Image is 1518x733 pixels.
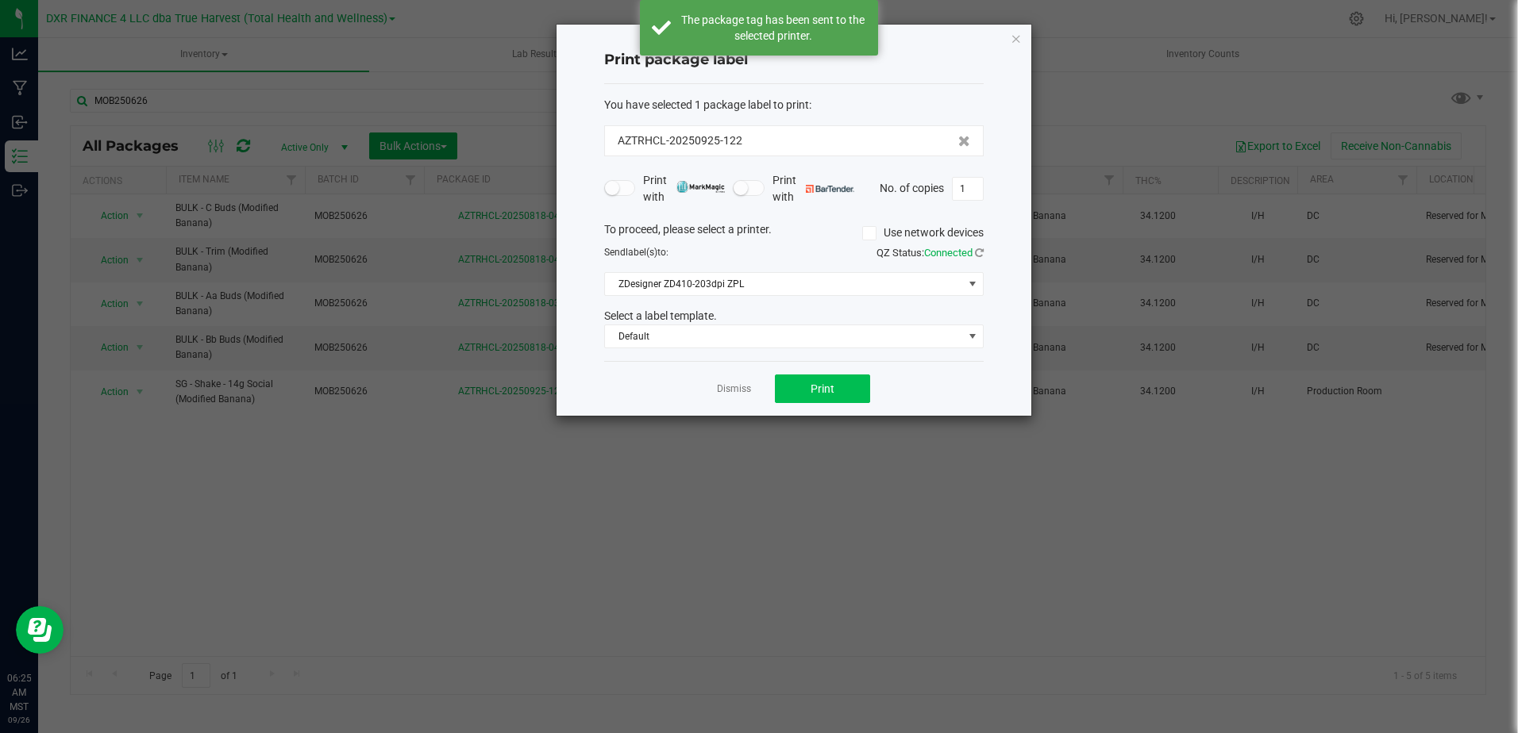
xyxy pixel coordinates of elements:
label: Use network devices [862,225,984,241]
img: bartender.png [806,185,854,193]
span: Send to: [604,247,668,258]
div: The package tag has been sent to the selected printer. [680,12,866,44]
iframe: Resource center [16,606,64,654]
a: Dismiss [717,382,751,396]
span: label(s) [626,247,657,258]
span: QZ Status: [877,247,984,259]
span: No. of copies [880,181,944,194]
div: To proceed, please select a printer. [592,221,996,245]
div: : [604,97,984,113]
span: Print with [772,172,854,205]
span: AZTRHCL-20250925-122 [618,132,742,149]
span: Default [605,325,963,347]
h4: Print package label [604,50,984,71]
span: Connected [924,247,973,259]
div: Select a label template. [592,308,996,324]
span: You have selected 1 package label to print [604,98,809,111]
span: Print [811,382,834,395]
img: mark_magic_cybra.png [676,181,725,193]
span: ZDesigner ZD410-203dpi ZPL [605,273,963,295]
button: Print [775,374,870,403]
span: Print with [643,172,725,205]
